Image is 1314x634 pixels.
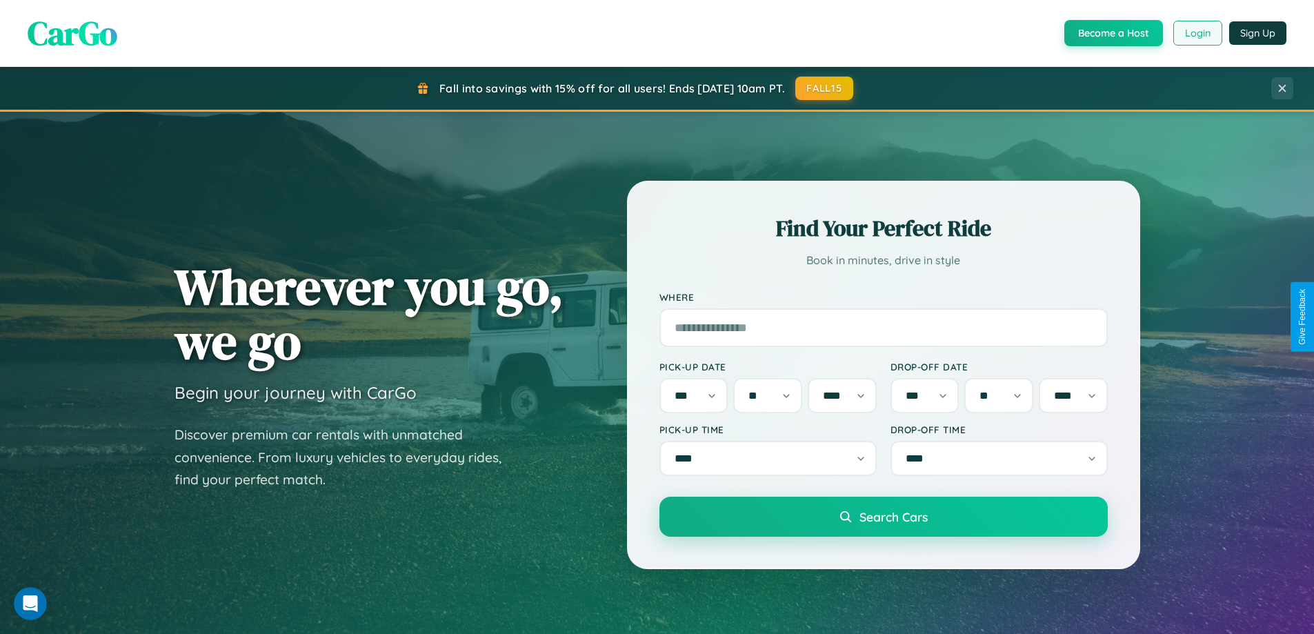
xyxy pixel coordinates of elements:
iframe: Intercom live chat [14,587,47,620]
span: Fall into savings with 15% off for all users! Ends [DATE] 10am PT. [439,81,785,95]
h1: Wherever you go, we go [175,259,564,368]
button: Become a Host [1064,20,1163,46]
h3: Begin your journey with CarGo [175,382,417,403]
span: CarGo [28,10,117,56]
label: Pick-up Date [659,361,877,373]
button: Login [1173,21,1222,46]
p: Book in minutes, drive in style [659,250,1108,270]
label: Drop-off Time [890,424,1108,435]
label: Where [659,291,1108,303]
span: Search Cars [859,509,928,524]
h2: Find Your Perfect Ride [659,213,1108,244]
div: Give Feedback [1297,289,1307,345]
label: Pick-up Time [659,424,877,435]
button: Sign Up [1229,21,1286,45]
button: Search Cars [659,497,1108,537]
label: Drop-off Date [890,361,1108,373]
p: Discover premium car rentals with unmatched convenience. From luxury vehicles to everyday rides, ... [175,424,519,491]
button: FALL15 [795,77,853,100]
